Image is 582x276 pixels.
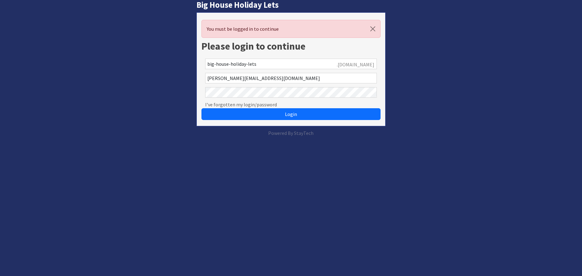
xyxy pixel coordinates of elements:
input: Email [205,73,377,83]
input: Account Reference [205,59,377,69]
div: You must be logged in to continue [201,20,381,38]
span: .[DOMAIN_NAME] [337,61,374,68]
button: Login [201,108,381,120]
h1: Please login to continue [201,40,381,52]
span: Login [285,111,297,117]
p: Powered By StayTech [196,129,386,137]
a: I've forgotten my login/password [205,101,277,108]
